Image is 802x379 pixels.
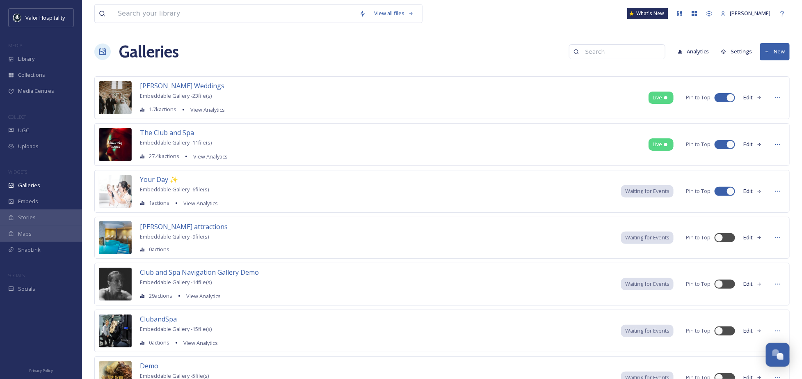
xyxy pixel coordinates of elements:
a: View all files [370,5,418,21]
span: Media Centres [18,87,54,95]
button: Edit [739,323,766,339]
span: Pin to Top [686,327,711,335]
span: 29 actions [149,292,172,300]
a: Settings [717,44,760,60]
a: What's New [627,8,668,19]
span: Pin to Top [686,234,711,241]
input: Search your library [114,5,355,23]
span: 0 actions [149,246,169,253]
span: [PERSON_NAME] attractions [140,222,228,231]
button: Settings [717,44,756,60]
span: [PERSON_NAME] [730,9,771,17]
span: View Analytics [193,153,228,160]
span: 1 actions [149,199,169,207]
span: Galleries [18,181,40,189]
span: Embeddable Gallery - 6 file(s) [140,186,209,193]
span: Waiting for Events [625,234,669,241]
span: View Analytics [183,200,218,207]
span: Pin to Top [686,94,711,101]
span: Pin to Top [686,187,711,195]
span: Embeddable Gallery - 14 file(s) [140,278,212,286]
img: 018_DT_Hilton_Chester_Gym_and_Spa.jpg [99,221,132,254]
a: View Analytics [182,291,221,301]
span: 27.4k actions [149,152,179,160]
span: MEDIA [8,42,23,48]
span: UGC [18,126,29,134]
img: Byhannahphotographyenquiries%2540gmail.com-IMG_0104.jpeg [99,175,132,208]
span: WIDGETS [8,169,27,175]
span: Embeds [18,198,38,205]
span: Socials [18,285,35,293]
span: ClubandSpa [140,315,177,324]
a: Privacy Policy [29,365,53,375]
a: Analytics [674,44,717,60]
span: Embeddable Gallery - 9 file(s) [140,233,209,240]
button: Analytics [674,44,713,60]
span: Embeddable Gallery - 15 file(s) [140,325,212,333]
img: images [13,14,21,22]
span: Your Day ✨ [140,175,178,184]
span: Embeddable Gallery - 11 file(s) [140,139,212,146]
a: View Analytics [179,198,218,208]
button: Edit [739,276,766,292]
span: Waiting for Events [625,327,669,335]
span: 1.7k actions [149,106,176,113]
button: Edit [739,90,766,106]
span: The Club and Spa [140,128,194,137]
span: Stories [18,214,36,221]
span: Uploads [18,142,39,150]
button: Edit [739,183,766,199]
a: View Analytics [186,105,225,115]
span: Live [653,140,662,148]
img: louis.edwards%2540theclubandspachester.com-R6__0875%281%29.jpeg [99,315,132,347]
span: Embeddable Gallery - 23 file(s) [140,92,212,99]
span: SnapLink [18,246,41,254]
a: View Analytics [179,338,218,348]
span: View Analytics [183,339,218,347]
img: kevjacutanweddings-18232722733117628.jpg [99,81,132,114]
span: COLLECT [8,114,26,120]
span: Pin to Top [686,140,711,148]
span: Valor Hospitality [25,14,65,21]
input: Search [581,44,661,60]
span: 0 actions [149,339,169,347]
span: View Analytics [190,106,225,113]
span: Waiting for Events [625,187,669,195]
span: Collections [18,71,45,79]
span: View Analytics [186,292,221,300]
button: Open Chat [766,343,790,367]
span: Pin to Top [686,280,711,288]
span: Live [653,94,662,101]
span: SOCIALS [8,272,25,278]
a: View Analytics [189,152,228,161]
span: Library [18,55,34,63]
span: Privacy Policy [29,368,53,373]
img: 0fb05220-f718-44bf-8c2f-54c674ff42ea.jpg [99,128,132,161]
span: Demo [140,361,158,370]
button: New [760,43,790,60]
button: Edit [739,136,766,152]
span: Club and Spa Navigation Gallery Demo [140,268,259,277]
span: Maps [18,230,32,238]
span: [PERSON_NAME] Weddings [140,81,224,90]
img: louis.edwards%2540theclubandspachester.com-R6__1631.jpg [99,268,132,301]
a: [PERSON_NAME] [717,5,775,21]
span: Waiting for Events [625,280,669,288]
a: Galleries [119,39,179,64]
button: Edit [739,230,766,246]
